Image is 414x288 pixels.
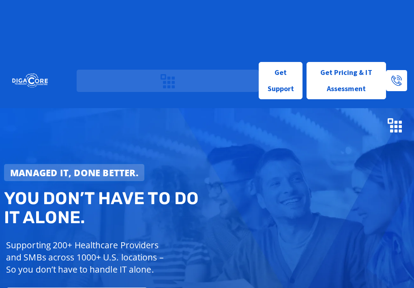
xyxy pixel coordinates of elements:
[6,239,174,275] p: Supporting 200+ Healthcare Providers and SMBs across 1000+ U.S. locations – So you don’t have to ...
[157,70,178,92] div: Menu Toggle
[12,73,48,88] img: DigaCore Technology Consulting
[384,114,406,136] div: Menu Toggle
[4,189,210,226] h2: You don’t have to do IT alone.
[307,62,386,99] a: Get Pricing & IT Assessment
[313,64,380,97] span: Get Pricing & IT Assessment
[10,166,138,179] strong: Managed IT, done better.
[266,64,296,97] span: Get Support
[64,107,146,143] img: DigaCore Technology Consulting
[4,164,144,181] a: Managed IT, done better.
[259,62,302,99] a: Get Support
